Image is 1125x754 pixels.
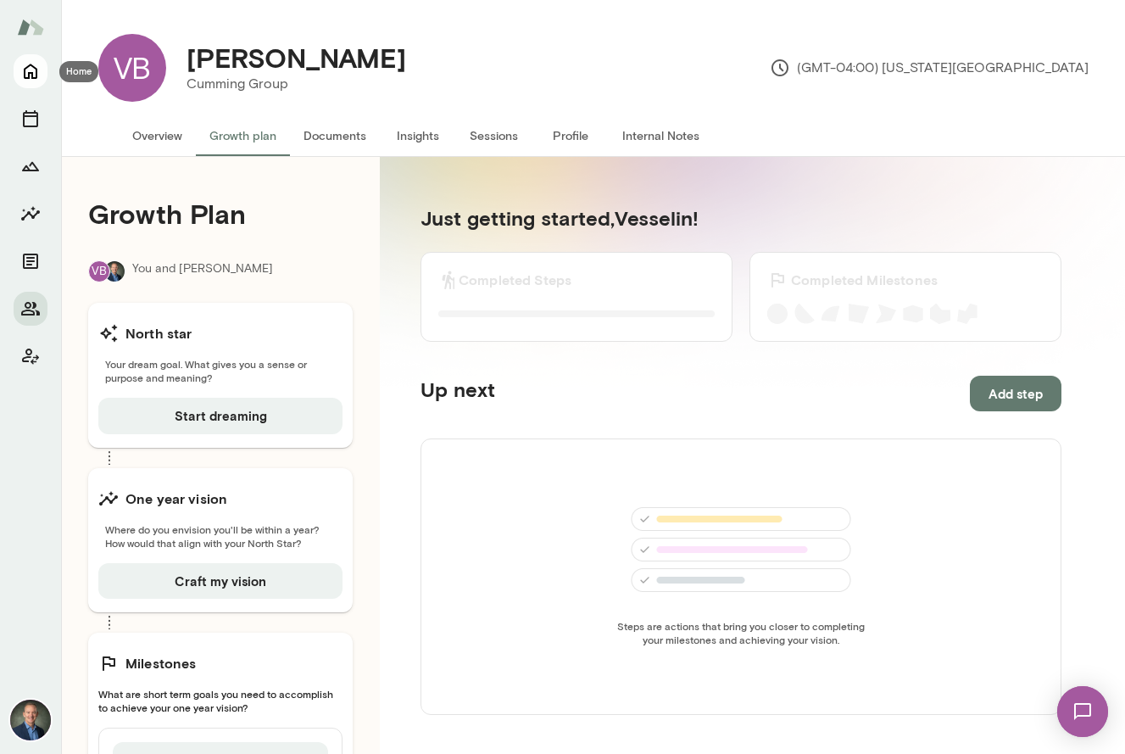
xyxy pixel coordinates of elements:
span: What are short term goals you need to accomplish to achieve your one year vision? [98,687,343,714]
button: Growth plan [196,115,290,156]
h6: Completed Steps [459,270,571,290]
img: Mento [17,11,44,43]
button: Members [14,292,47,326]
button: Craft my vision [98,563,343,599]
p: (GMT-04:00) [US_STATE][GEOGRAPHIC_DATA] [770,58,1089,78]
span: Your dream goal. What gives you a sense or purpose and meaning? [98,357,343,384]
h6: One year vision [125,489,227,509]
img: Michael Alden [104,261,125,282]
button: Start dreaming [98,398,343,433]
span: Steps are actions that bring you closer to completing your milestones and achieving your vision. [612,619,870,646]
h6: North star [125,323,192,343]
div: VB [98,34,166,102]
button: Documents [290,115,380,156]
h5: Up next [420,376,495,411]
button: Add step [970,376,1061,411]
p: You and [PERSON_NAME] [132,260,273,282]
button: Home [14,54,47,88]
button: Sessions [14,102,47,136]
h5: Just getting started, Vesselin ! [420,204,1061,232]
h4: [PERSON_NAME] [187,42,406,74]
button: Growth Plan [14,149,47,183]
span: Where do you envision you'll be within a year? How would that align with your North Star? [98,522,343,550]
button: Internal Notes [609,115,713,156]
button: Insights [14,197,47,231]
h4: Growth Plan [88,198,353,230]
div: VB [88,260,110,282]
button: Sessions [456,115,532,156]
h6: Milestones [125,653,197,673]
button: Documents [14,244,47,278]
img: Michael Alden [10,700,51,740]
button: Overview [119,115,196,156]
h6: Completed Milestones [791,270,938,290]
button: Client app [14,339,47,373]
button: Insights [380,115,456,156]
p: Cumming Group [187,74,406,94]
button: Profile [532,115,609,156]
div: Home [59,61,98,82]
